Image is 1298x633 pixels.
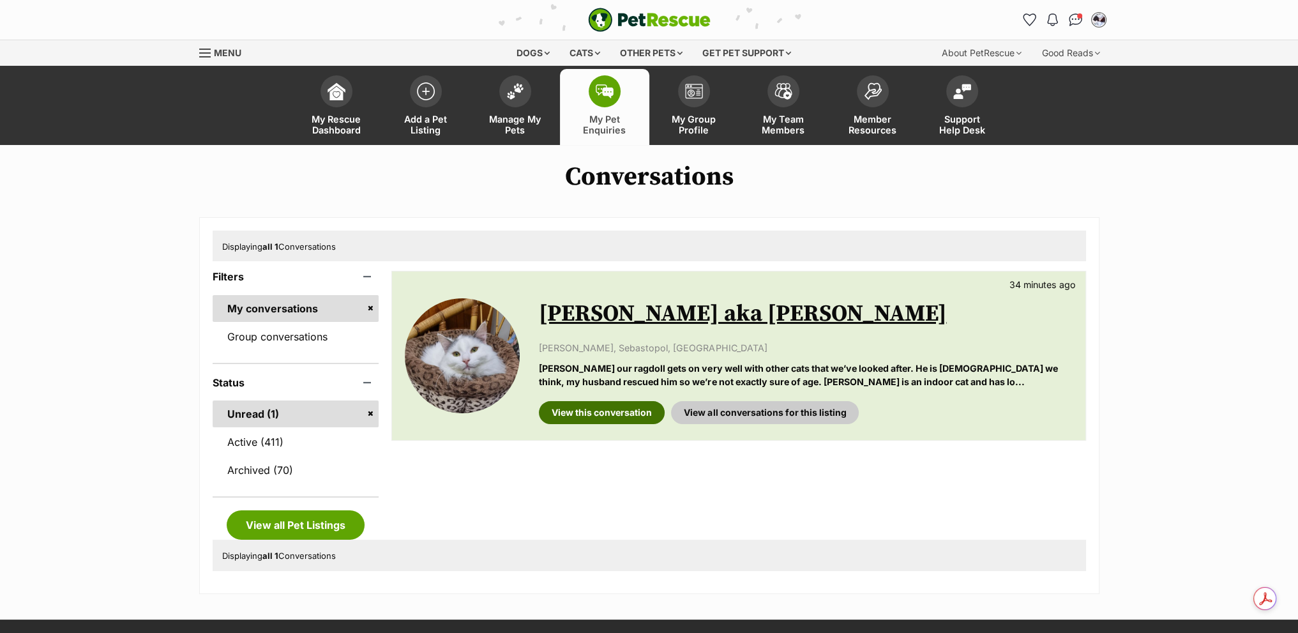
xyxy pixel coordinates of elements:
div: Cats [561,40,609,66]
img: Jamilla aka Milla [405,298,520,413]
button: Notifications [1043,10,1063,30]
span: My Team Members [755,114,812,135]
img: group-profile-icon-3fa3cf56718a62981997c0bc7e787c4b2cf8bcc04b72c1350f741eb67cf2f40e.svg [685,84,703,99]
header: Status [213,377,379,388]
div: Good Reads [1033,40,1109,66]
span: Member Resources [844,114,902,135]
a: Manage My Pets [471,69,560,145]
span: My Pet Enquiries [576,114,633,135]
a: Support Help Desk [917,69,1007,145]
a: My Rescue Dashboard [292,69,381,145]
img: catherine blew profile pic [1092,13,1105,26]
span: Displaying Conversations [222,551,336,561]
img: notifications-46538b983faf8c2785f20acdc204bb7945ddae34d4c08c2a6579f10ce5e182be.svg [1047,13,1057,26]
a: My Team Members [739,69,828,145]
p: [PERSON_NAME], Sebastopol, [GEOGRAPHIC_DATA] [539,341,1072,355]
button: My account [1089,10,1109,30]
a: Conversations [1066,10,1086,30]
a: My Group Profile [649,69,739,145]
a: Active (411) [213,429,379,455]
span: Support Help Desk [933,114,991,135]
div: Get pet support [693,40,800,66]
img: chat-41dd97257d64d25036548639549fe6c8038ab92f7586957e7f3b1b290dea8141.svg [1069,13,1082,26]
div: Dogs [508,40,559,66]
span: Add a Pet Listing [397,114,455,135]
a: Menu [199,40,250,63]
a: Favourites [1020,10,1040,30]
img: logo-e224e6f780fb5917bec1dbf3a21bbac754714ae5b6737aabdf751b685950b380.svg [588,8,711,32]
img: pet-enquiries-icon-7e3ad2cf08bfb03b45e93fb7055b45f3efa6380592205ae92323e6603595dc1f.svg [596,84,614,98]
p: 34 minutes ago [1009,278,1076,291]
img: manage-my-pets-icon-02211641906a0b7f246fdf0571729dbe1e7629f14944591b6c1af311fb30b64b.svg [506,83,524,100]
strong: all 1 [262,551,278,561]
a: My conversations [213,295,379,322]
strong: all 1 [262,241,278,252]
span: My Group Profile [665,114,723,135]
img: member-resources-icon-8e73f808a243e03378d46382f2149f9095a855e16c252ad45f914b54edf8863c.svg [864,82,882,100]
img: help-desk-icon-fdf02630f3aa405de69fd3d07c3f3aa587a6932b1a1747fa1d2bba05be0121f9.svg [953,84,971,99]
p: [PERSON_NAME] our ragdoll gets on very well with other cats that we’ve looked after. He is [DEMOG... [539,362,1072,389]
a: Group conversations [213,323,379,350]
span: My Rescue Dashboard [308,114,365,135]
ul: Account quick links [1020,10,1109,30]
a: View all Pet Listings [227,510,365,540]
a: Archived (70) [213,457,379,484]
a: [PERSON_NAME] aka [PERSON_NAME] [539,300,946,328]
a: View this conversation [539,401,665,424]
img: add-pet-listing-icon-0afa8454b4691262ce3f59096e99ab1cd57d4a30225e0717b998d2c9b9846f56.svg [417,82,435,100]
div: About PetRescue [933,40,1030,66]
span: Manage My Pets [487,114,544,135]
span: Displaying Conversations [222,241,336,252]
a: View all conversations for this listing [671,401,859,424]
img: team-members-icon-5396bd8760b3fe7c0b43da4ab00e1e3bb1a5d9ba89233759b79545d2d3fc5d0d.svg [774,83,792,100]
a: Member Resources [828,69,917,145]
div: Other pets [611,40,691,66]
img: dashboard-icon-eb2f2d2d3e046f16d808141f083e7271f6b2e854fb5c12c21221c1fb7104beca.svg [328,82,345,100]
a: My Pet Enquiries [560,69,649,145]
header: Filters [213,271,379,282]
a: PetRescue [588,8,711,32]
a: Unread (1) [213,400,379,427]
span: Menu [214,47,241,58]
a: Add a Pet Listing [381,69,471,145]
